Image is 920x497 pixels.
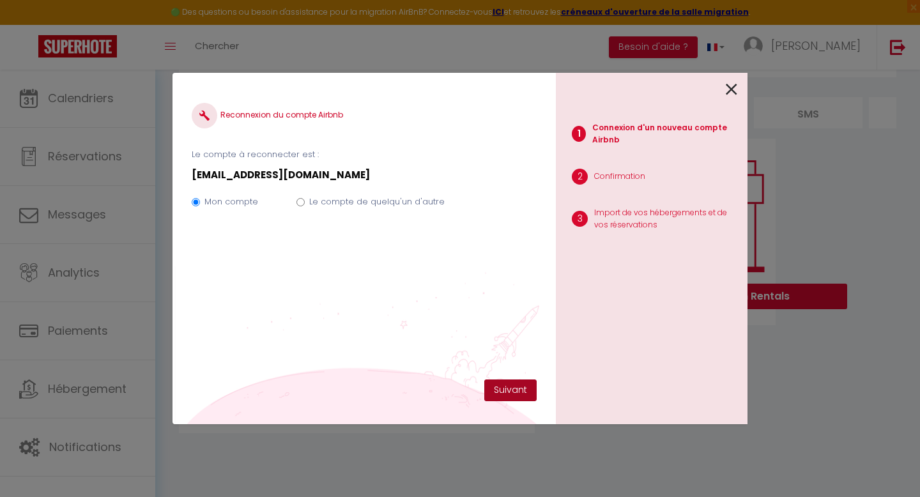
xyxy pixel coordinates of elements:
[204,195,258,208] label: Mon compte
[192,103,537,128] h4: Reconnexion du compte Airbnb
[572,211,588,227] span: 3
[592,122,737,146] p: Connexion d'un nouveau compte Airbnb
[594,171,645,183] p: Confirmation
[192,167,537,183] p: [EMAIL_ADDRESS][DOMAIN_NAME]
[484,379,537,401] button: Suivant
[572,126,586,142] span: 1
[572,169,588,185] span: 2
[192,148,537,161] p: Le compte à reconnecter est :
[594,207,737,231] p: Import de vos hébergements et de vos réservations
[309,195,445,208] label: Le compte de quelqu'un d'autre
[10,5,49,43] button: Ouvrir le widget de chat LiveChat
